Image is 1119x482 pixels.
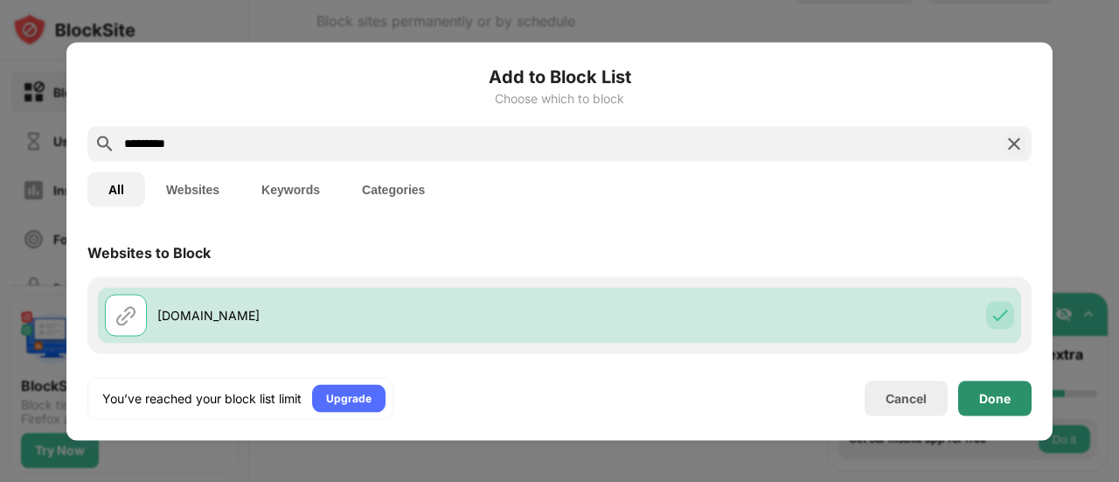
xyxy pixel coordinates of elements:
[979,391,1011,405] div: Done
[326,389,372,407] div: Upgrade
[94,133,115,154] img: search.svg
[157,306,559,325] div: [DOMAIN_NAME]
[102,389,302,407] div: You’ve reached your block list limit
[87,243,211,261] div: Websites to Block
[341,171,446,206] button: Categories
[240,171,341,206] button: Keywords
[87,91,1032,105] div: Choose which to block
[87,171,145,206] button: All
[115,304,136,325] img: url.svg
[145,171,240,206] button: Websites
[1004,133,1025,154] img: search-close
[886,391,927,406] div: Cancel
[87,63,1032,89] h6: Add to Block List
